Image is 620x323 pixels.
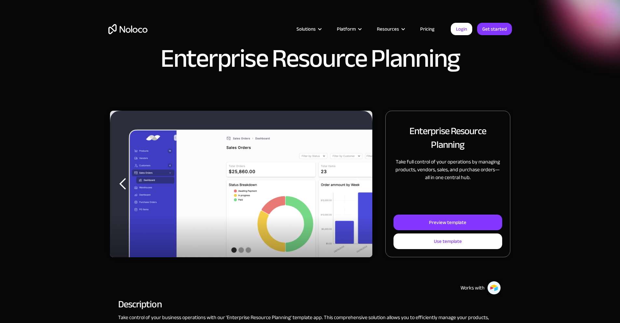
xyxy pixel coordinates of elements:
[110,111,136,257] div: previous slide
[337,25,356,33] div: Platform
[451,23,472,35] a: Login
[393,124,502,151] h2: Enterprise Resource Planning
[434,237,462,246] div: Use template
[429,218,466,227] div: Preview template
[461,284,485,292] div: Works with
[393,215,502,230] a: Preview template
[487,281,501,295] img: Airtable
[110,111,373,257] div: carousel
[329,25,369,33] div: Platform
[231,247,237,253] div: Show slide 1 of 3
[477,23,512,35] a: Get started
[108,24,147,34] a: home
[346,111,372,257] div: next slide
[296,25,316,33] div: Solutions
[160,46,460,72] h1: Enterprise Resource Planning
[393,233,502,249] a: Use template
[118,301,502,307] h2: Description
[369,25,412,33] div: Resources
[288,25,329,33] div: Solutions
[412,25,443,33] a: Pricing
[393,158,502,181] p: Take full control of your operations by managing products, vendors, sales, and purchase orders—al...
[110,111,373,257] div: 1 of 3
[246,247,251,253] div: Show slide 3 of 3
[239,247,244,253] div: Show slide 2 of 3
[377,25,399,33] div: Resources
